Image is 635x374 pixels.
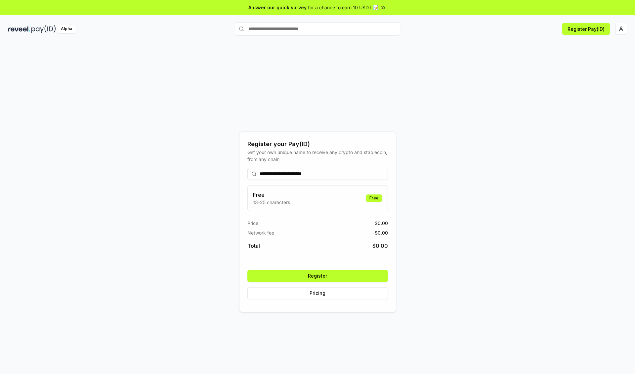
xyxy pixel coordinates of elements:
[31,25,56,33] img: pay_id
[247,287,388,299] button: Pricing
[247,270,388,282] button: Register
[308,4,379,11] span: for a chance to earn 10 USDT 📝
[248,4,307,11] span: Answer our quick survey
[372,242,388,250] span: $ 0.00
[366,194,382,202] div: Free
[375,229,388,236] span: $ 0.00
[247,220,258,227] span: Price
[8,25,30,33] img: reveel_dark
[247,139,388,149] div: Register your Pay(ID)
[562,23,610,35] button: Register Pay(ID)
[247,242,260,250] span: Total
[247,229,274,236] span: Network fee
[247,149,388,163] div: Get your own unique name to receive any crypto and stablecoin, from any chain
[253,199,290,206] p: 13-25 characters
[375,220,388,227] span: $ 0.00
[57,25,76,33] div: Alpha
[253,191,290,199] h3: Free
